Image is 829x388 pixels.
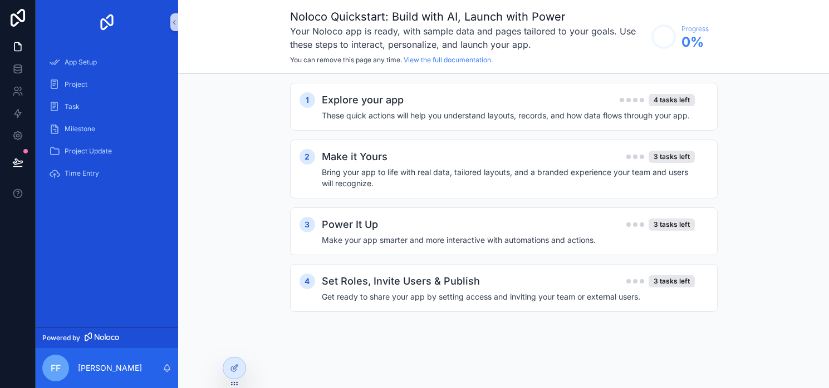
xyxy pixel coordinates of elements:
span: Project Update [65,147,112,156]
span: Progress [681,24,709,33]
p: [PERSON_NAME] [78,362,142,374]
span: Task [65,102,80,111]
span: App Setup [65,58,97,67]
a: Project Update [42,141,171,161]
span: Project [65,80,87,89]
span: 0 % [681,33,709,51]
a: View the full documentation. [404,56,493,64]
a: Powered by [36,327,178,348]
span: Milestone [65,125,95,133]
a: App Setup [42,52,171,72]
a: Task [42,97,171,117]
div: scrollable content [36,44,178,198]
h1: Noloco Quickstart: Build with AI, Launch with Power [290,9,646,24]
a: Time Entry [42,163,171,183]
span: Time Entry [65,169,99,178]
a: Project [42,74,171,94]
img: App logo [98,13,116,31]
h3: Your Noloco app is ready, with sample data and pages tailored to your goals. Use these steps to i... [290,24,646,51]
a: Milestone [42,119,171,139]
span: You can remove this page any time. [290,56,402,64]
span: FF [51,361,61,375]
span: Powered by [42,334,80,342]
